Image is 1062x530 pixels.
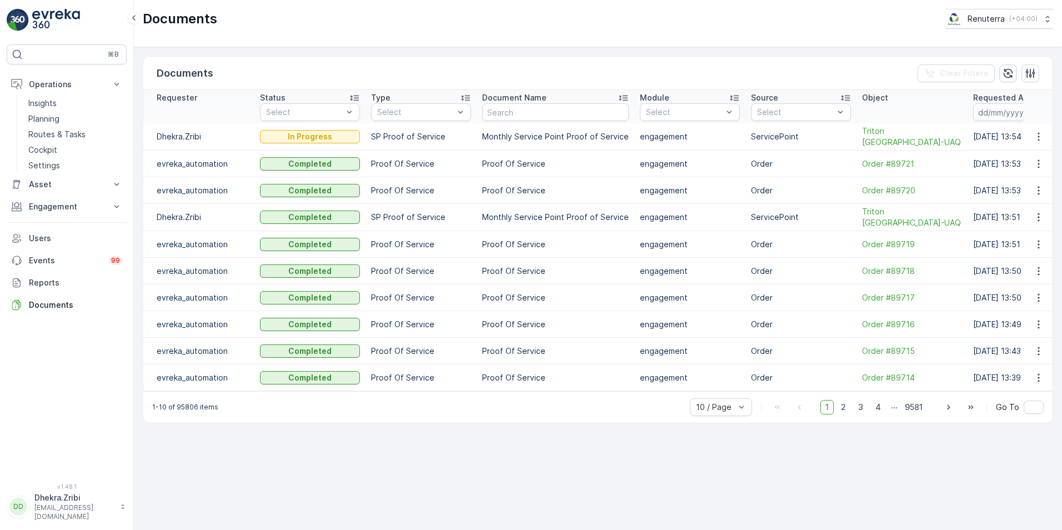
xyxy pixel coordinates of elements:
[862,346,962,357] a: Order #89715
[9,498,27,516] div: DD
[7,227,127,249] a: Users
[365,284,477,311] td: Proof Of Service
[260,130,360,143] button: In Progress
[288,185,332,196] p: Completed
[365,258,477,284] td: Proof Of Service
[365,231,477,258] td: Proof Of Service
[996,402,1019,413] span: Go To
[853,400,868,414] span: 3
[152,403,218,412] p: 1-10 of 95806 items
[288,319,332,330] p: Completed
[24,158,127,173] a: Settings
[477,258,634,284] td: Proof Of Service
[143,364,254,391] td: evreka_automation
[820,400,834,414] span: 1
[288,266,332,277] p: Completed
[111,256,120,265] p: 99
[862,185,962,196] a: Order #89720
[482,92,547,103] p: Document Name
[288,212,332,223] p: Completed
[260,318,360,331] button: Completed
[745,123,856,151] td: ServicePoint
[862,158,962,169] a: Order #89721
[745,311,856,338] td: Order
[29,79,104,90] p: Operations
[900,400,928,414] span: 9581
[862,266,962,277] span: Order #89718
[34,503,114,521] p: [EMAIL_ADDRESS][DOMAIN_NAME]
[260,264,360,278] button: Completed
[143,284,254,311] td: evreka_automation
[477,231,634,258] td: Proof Of Service
[745,338,856,364] td: Order
[143,10,217,28] p: Documents
[266,107,343,118] p: Select
[634,204,745,231] td: engagement
[862,239,962,250] a: Order #89719
[946,13,963,25] img: Screenshot_2024-07-26_at_13.33.01.png
[260,184,360,197] button: Completed
[745,204,856,231] td: ServicePoint
[24,142,127,158] a: Cockpit
[143,177,254,204] td: evreka_automation
[634,284,745,311] td: engagement
[28,144,57,156] p: Cockpit
[973,103,1049,121] input: dd/mm/yyyy
[862,206,962,228] span: Triton [GEOGRAPHIC_DATA]-UAQ
[28,98,57,109] p: Insights
[634,311,745,338] td: engagement
[108,50,119,59] p: ⌘B
[28,129,86,140] p: Routes & Tasks
[7,196,127,218] button: Engagement
[862,292,962,303] a: Order #89717
[365,204,477,231] td: SP Proof of Service
[477,284,634,311] td: Proof Of Service
[745,284,856,311] td: Order
[365,177,477,204] td: Proof Of Service
[365,338,477,364] td: Proof Of Service
[634,177,745,204] td: engagement
[29,255,102,266] p: Events
[288,372,332,383] p: Completed
[891,400,898,414] p: ...
[288,292,332,303] p: Completed
[745,364,856,391] td: Order
[634,231,745,258] td: engagement
[7,73,127,96] button: Operations
[260,344,360,358] button: Completed
[477,364,634,391] td: Proof Of Service
[482,103,629,121] input: Search
[288,158,332,169] p: Completed
[918,64,995,82] button: Clear Filters
[477,177,634,204] td: Proof Of Service
[862,319,962,330] a: Order #89716
[143,258,254,284] td: evreka_automation
[946,9,1053,29] button: Renuterra(+04:00)
[143,231,254,258] td: evreka_automation
[862,206,962,228] a: Triton Middle East-UAQ
[365,123,477,151] td: SP Proof of Service
[371,92,390,103] p: Type
[365,311,477,338] td: Proof Of Service
[24,127,127,142] a: Routes & Tasks
[377,107,454,118] p: Select
[28,160,60,171] p: Settings
[7,173,127,196] button: Asset
[29,299,122,311] p: Documents
[870,400,886,414] span: 4
[29,201,104,212] p: Engagement
[260,291,360,304] button: Completed
[640,92,669,103] p: Module
[745,258,856,284] td: Order
[634,338,745,364] td: engagement
[862,372,962,383] a: Order #89714
[288,131,332,142] p: In Progress
[7,249,127,272] a: Events99
[288,346,332,357] p: Completed
[477,123,634,151] td: Monthly Service Point Proof of Service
